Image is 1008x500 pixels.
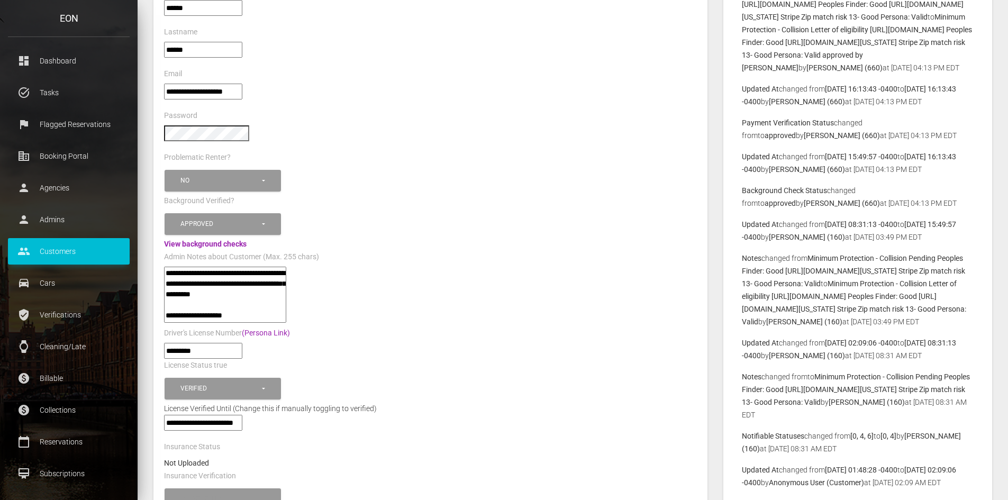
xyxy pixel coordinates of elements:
b: [PERSON_NAME] (660) [769,165,845,174]
b: Notes [742,372,761,381]
b: Minimum Protection - Collision Pending Peoples Finder: Good [URL][DOMAIN_NAME][US_STATE] Stripe Z... [742,254,965,288]
label: Admin Notes about Customer (Max. 255 chars) [164,252,319,262]
b: [PERSON_NAME] (660) [769,97,845,106]
p: changed from to by at [DATE] 04:13 PM EDT [742,116,974,142]
b: Updated At [742,85,779,93]
a: people Customers [8,238,130,265]
div: Approved [180,220,260,229]
a: card_membership Subscriptions [8,460,130,487]
p: Billable [16,370,122,386]
b: [PERSON_NAME] (160) [769,351,845,360]
p: changed from to by at [DATE] 04:13 PM EDT [742,83,974,108]
p: Dashboard [16,53,122,69]
b: [DATE] 02:09:06 -0400 [825,339,897,347]
a: drive_eta Cars [8,270,130,296]
p: Collections [16,402,122,418]
label: Insurance Status [164,442,220,452]
a: watch Cleaning/Late [8,333,130,360]
b: [PERSON_NAME] (660) [804,131,880,140]
p: Flagged Reservations [16,116,122,132]
a: task_alt Tasks [8,79,130,106]
b: Anonymous User (Customer) [769,478,864,487]
button: No [165,170,281,192]
a: person Agencies [8,175,130,201]
p: Cleaning/Late [16,339,122,354]
button: Verified [165,378,281,399]
p: Verifications [16,307,122,323]
b: Updated At [742,220,779,229]
p: changed from to by at [DATE] 02:09 AM EDT [742,463,974,489]
p: changed from to by at [DATE] 08:31 AM EDT [742,430,974,455]
p: Subscriptions [16,466,122,481]
b: Updated At [742,339,779,347]
a: verified_user Verifications [8,302,130,328]
button: Approved [165,213,281,235]
p: changed from to by at [DATE] 03:49 PM EDT [742,218,974,243]
p: Agencies [16,180,122,196]
a: person Admins [8,206,130,233]
b: Background Check Status [742,186,827,195]
b: [PERSON_NAME] (160) [829,398,905,406]
div: No [180,176,260,185]
b: [DATE] 08:31:13 -0400 [825,220,897,229]
a: corporate_fare Booking Portal [8,143,130,169]
b: Notifiable Statuses [742,432,804,440]
div: Verified [180,384,260,393]
b: Minimum Protection - Collision Letter of eligibility [URL][DOMAIN_NAME] Peoples Finder: Good [URL... [742,279,966,326]
b: [PERSON_NAME] (660) [806,63,883,72]
a: (Persona Link) [242,329,290,337]
a: flag Flagged Reservations [8,111,130,138]
b: [0, 4, 6] [850,432,874,440]
b: Minimum Protection - Collision Letter of eligibility [URL][DOMAIN_NAME] Peoples Finder: Good [URL... [742,13,972,72]
label: Background Verified? [164,196,234,206]
a: paid Collections [8,397,130,423]
p: Cars [16,275,122,291]
b: [PERSON_NAME] (160) [769,233,845,241]
b: [DATE] 16:13:43 -0400 [825,85,897,93]
label: Driver's License Number [164,328,290,339]
p: Admins [16,212,122,228]
b: Updated At [742,152,779,161]
p: Reservations [16,434,122,450]
p: changed from to by at [DATE] 08:31 AM EDT [742,337,974,362]
a: dashboard Dashboard [8,48,130,74]
p: Customers [16,243,122,259]
p: changed from to by at [DATE] 04:13 PM EDT [742,184,974,210]
b: approved [765,199,796,207]
label: Lastname [164,27,197,38]
b: [0, 4] [880,432,896,440]
b: [DATE] 15:49:57 -0400 [825,152,897,161]
b: [DATE] 01:48:28 -0400 [825,466,897,474]
b: [PERSON_NAME] (660) [804,199,880,207]
a: calendar_today Reservations [8,429,130,455]
label: License Status true [164,360,227,371]
div: License Verified Until (Change this if manually toggling to verified) [156,402,705,415]
b: [PERSON_NAME] (160) [766,317,842,326]
b: Updated At [742,466,779,474]
p: Tasks [16,85,122,101]
b: Payment Verification Status [742,119,834,127]
b: Minimum Protection - Collision Pending Peoples Finder: Good [URL][DOMAIN_NAME][US_STATE] Stripe Z... [742,372,970,406]
label: Password [164,111,197,121]
label: Problematic Renter? [164,152,231,163]
p: changed from to by at [DATE] 03:49 PM EDT [742,252,974,328]
p: Booking Portal [16,148,122,164]
a: View background checks [164,240,247,248]
a: paid Billable [8,365,130,392]
label: Email [164,69,182,79]
p: changed from to by at [DATE] 08:31 AM EDT [742,370,974,421]
b: approved [765,131,796,140]
label: Insurance Verification [164,471,236,481]
p: changed from to by at [DATE] 04:13 PM EDT [742,150,974,176]
b: Notes [742,254,761,262]
strong: Not Uploaded [164,459,209,467]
